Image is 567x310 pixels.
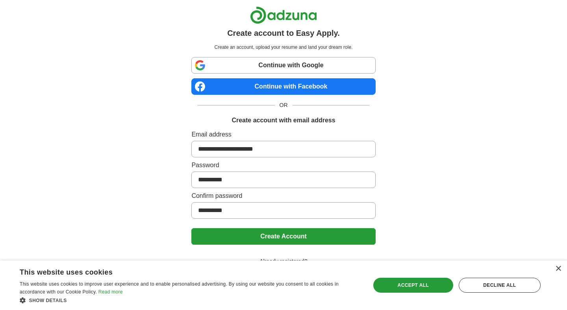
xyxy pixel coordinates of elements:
[191,161,375,170] label: Password
[20,281,339,295] span: This website uses cookies to improve user experience and to enable personalised advertising. By u...
[20,265,341,277] div: This website uses cookies
[193,44,374,51] p: Create an account, upload your resume and land your dream role.
[191,130,375,139] label: Email address
[191,191,375,201] label: Confirm password
[373,278,453,293] div: Accept all
[191,228,375,245] button: Create Account
[191,57,375,74] a: Continue with Google
[29,298,67,303] span: Show details
[227,27,340,39] h1: Create account to Easy Apply.
[98,289,123,295] a: Read more, opens a new window
[255,257,312,266] span: Already registered?
[191,78,375,95] a: Continue with Facebook
[232,116,335,125] h1: Create account with email address
[275,101,293,109] span: OR
[20,296,360,304] div: Show details
[459,278,541,293] div: Decline all
[555,266,561,272] div: Close
[250,6,317,24] img: Adzuna logo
